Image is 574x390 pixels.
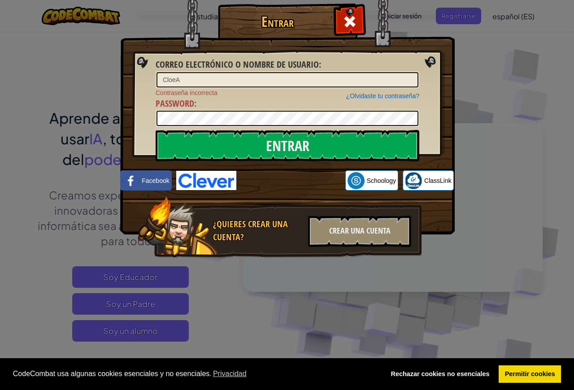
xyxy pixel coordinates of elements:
span: Contraseña incorrecta [156,88,419,97]
span: Correo electrónico o nombre de usuario [156,58,319,70]
div: ¿Quieres crear una cuenta? [213,218,303,243]
div: Crear una cuenta [308,216,411,247]
div: Iniciar sesión con Google. Se abre en una nueva pestaña. [241,171,341,191]
a: allow cookies [499,365,561,383]
img: clever-logo-blue.png [176,171,236,190]
label: : [156,97,196,110]
h1: Entrar [220,14,335,30]
input: Entrar [156,130,419,161]
a: deny cookies [385,365,496,383]
span: Schoology [367,176,396,185]
span: ClassLink [424,176,452,185]
iframe: Botón Iniciar sesión con Google [236,171,345,191]
img: classlink-logo-small.png [405,172,422,189]
a: ¿Olvidaste tu contraseña? [346,92,419,100]
img: schoology.png [348,172,365,189]
a: learn more about cookies [212,367,248,381]
img: facebook_small.png [122,172,139,189]
span: CodeCombat usa algunas cookies esenciales y no esenciales. [13,367,378,381]
span: Facebook [142,176,169,185]
label: : [156,58,321,71]
span: Password [156,97,194,109]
